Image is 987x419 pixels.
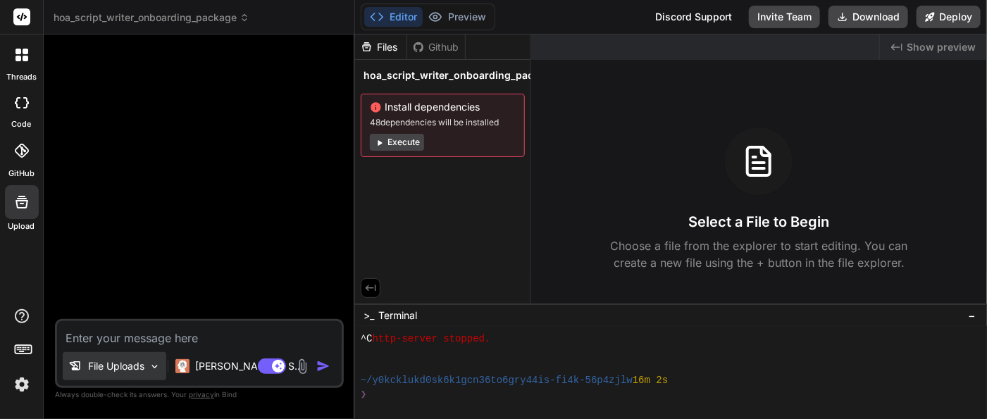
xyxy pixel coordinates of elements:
[54,11,249,25] span: hoa_script_writer_onboarding_package
[189,390,214,399] span: privacy
[316,359,330,373] img: icon
[370,100,516,114] span: Install dependencies
[688,212,829,232] h3: Select a File to Begin
[361,374,633,388] span: ~/y0kcklukd0sk6k1gcn36to6gry44is-fi4k-56p4zjlw
[364,308,374,323] span: >_
[55,388,344,401] p: Always double-check its answers. Your in Bind
[361,388,368,402] span: ❯
[361,332,373,346] span: ^C
[149,361,161,373] img: Pick Models
[370,134,424,151] button: Execute
[647,6,740,28] div: Discord Support
[10,373,34,396] img: settings
[749,6,820,28] button: Invite Team
[423,7,492,27] button: Preview
[968,308,976,323] span: −
[828,6,908,28] button: Download
[965,304,979,327] button: −
[8,220,35,232] label: Upload
[364,68,557,82] span: hoa_script_writer_onboarding_package
[6,71,37,83] label: threads
[195,359,300,373] p: [PERSON_NAME] 4 S..
[88,359,144,373] p: File Uploads
[407,40,465,54] div: Github
[633,374,668,388] span: 16m 2s
[355,40,406,54] div: Files
[8,168,35,180] label: GitHub
[12,118,32,130] label: code
[373,332,491,346] span: http-server stopped.
[294,358,311,375] img: attachment
[364,7,423,27] button: Editor
[378,308,417,323] span: Terminal
[907,40,976,54] span: Show preview
[917,6,981,28] button: Deploy
[601,237,917,271] p: Choose a file from the explorer to start editing. You can create a new file using the + button in...
[175,359,190,373] img: Claude 4 Sonnet
[370,117,516,128] span: 48 dependencies will be installed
